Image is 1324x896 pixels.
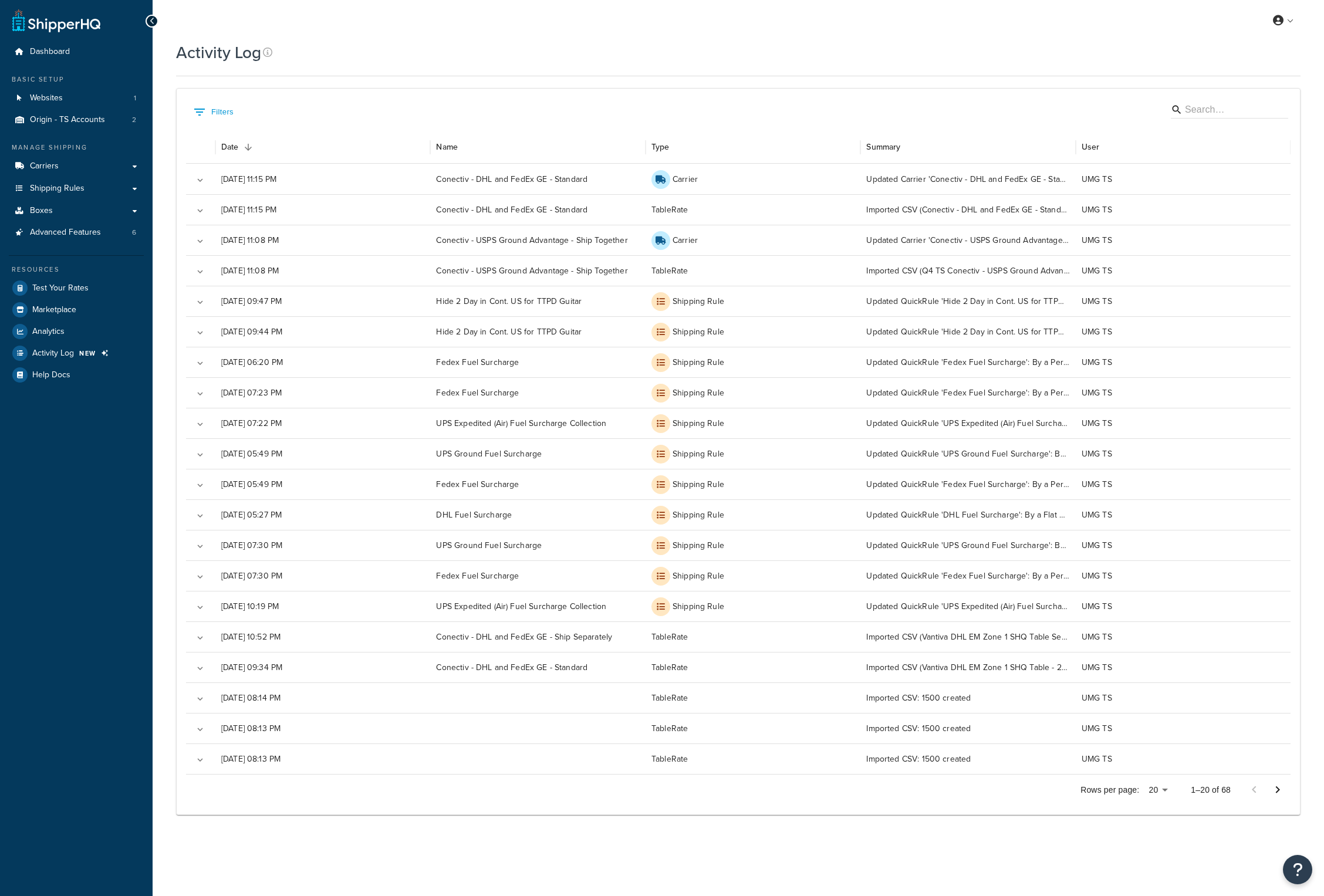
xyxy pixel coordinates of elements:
[1076,377,1291,408] div: UMG TS
[673,570,724,582] p: Shipping Rule
[176,41,261,64] h1: Activity Log
[860,316,1075,347] div: Updated QuickRule 'Hide 2 Day in Cont. US for TTPD Guitar': By a Flat Rate, And Apply This Rate T...
[9,364,144,386] a: Help Docs
[215,347,430,377] div: [DATE] 06:20 PM
[860,621,1075,652] div: Imported CSV (Vantiva DHL EM Zone 1 SHQ Table Sep- 20250616.csv): 16 created in Conectiv - DHL an...
[215,377,430,408] div: [DATE] 07:23 PM
[192,386,208,402] button: Expand
[866,141,900,153] div: Summary
[673,387,724,399] p: Shipping Rule
[215,194,430,225] div: [DATE] 11:15 PM
[1076,469,1291,499] div: UMG TS
[430,499,645,530] div: DHL Fuel Surcharge
[12,9,100,32] a: ShipperHQ Home
[1283,855,1312,884] button: Open Resource Center
[646,713,860,743] div: TableRate
[673,601,724,613] p: Shipping Rule
[192,569,208,585] button: Expand
[9,299,144,320] li: Marketplace
[9,343,144,364] li: Activity Log
[1076,499,1291,530] div: UMG TS
[1076,530,1291,560] div: UMG TS
[1076,682,1291,713] div: UMG TS
[1076,713,1291,743] div: UMG TS
[430,408,645,438] div: UPS Expedited (Air) Fuel Surcharge Collection
[192,660,208,677] button: Expand
[430,438,645,469] div: UPS Ground Fuel Surcharge
[1076,316,1291,347] div: UMG TS
[860,713,1075,743] div: Imported CSV: 1500 created
[215,164,430,194] div: [DATE] 11:15 PM
[651,141,670,153] div: Type
[860,469,1075,499] div: Updated QuickRule 'Fedex Fuel Surcharge': By a Percentage
[215,469,430,499] div: [DATE] 05:49 PM
[9,222,144,244] li: Advanced Features
[673,174,698,185] p: Carrier
[192,477,208,493] button: Expand
[215,682,430,713] div: [DATE] 08:14 PM
[860,194,1075,225] div: Imported CSV (Conectiv - DHL and FedEx GE - Standard.csv): 618 created in Conectiv - DHL and FedE...
[215,530,430,560] div: [DATE] 07:30 PM
[1076,408,1291,438] div: UMG TS
[215,743,430,774] div: [DATE] 08:13 PM
[192,691,208,707] button: Expand
[673,418,724,430] p: Shipping Rule
[215,408,430,438] div: [DATE] 07:22 PM
[9,321,144,342] a: Analytics
[30,161,59,171] span: Carriers
[430,377,645,408] div: Fedex Fuel Surcharge
[430,347,645,377] div: Fedex Fuel Surcharge
[646,255,860,286] div: TableRate
[673,357,724,368] p: Shipping Rule
[9,278,144,299] li: Test Your Rates
[1266,778,1289,802] button: Go to next page
[860,377,1075,408] div: Updated QuickRule 'Fedex Fuel Surcharge': By a Percentage
[1076,621,1291,652] div: UMG TS
[215,591,430,621] div: [DATE] 10:19 PM
[32,370,70,380] span: Help Docs
[430,469,645,499] div: Fedex Fuel Surcharge
[192,447,208,463] button: Expand
[192,202,208,219] button: Expand
[32,327,65,337] span: Analytics
[646,743,860,774] div: TableRate
[673,448,724,460] p: Shipping Rule
[30,184,85,194] span: Shipping Rules
[1144,782,1172,799] div: 20
[79,349,96,358] span: NEW
[32,305,76,315] span: Marketplace
[646,682,860,713] div: TableRate
[673,235,698,246] p: Carrier
[215,560,430,591] div: [DATE] 07:30 PM
[192,538,208,554] button: Expand
[30,115,105,125] span: Origin - TS Accounts
[1080,784,1139,796] p: Rows per page:
[30,228,101,238] span: Advanced Features
[860,743,1075,774] div: Imported CSV: 1500 created
[430,530,645,560] div: UPS Ground Fuel Surcharge
[9,178,144,200] a: Shipping Rules
[1076,591,1291,621] div: UMG TS
[430,316,645,347] div: Hide 2 Day in Cont. US for TTPD Guitar
[192,721,208,738] button: Expand
[9,200,144,222] li: Boxes
[860,347,1075,377] div: Updated QuickRule 'Fedex Fuel Surcharge': By a Percentage
[9,343,144,364] a: Activity Log NEW
[1185,103,1271,117] input: Search…
[32,349,74,359] span: Activity Log
[32,283,89,293] span: Test Your Rates
[9,143,144,153] div: Manage Shipping
[132,228,136,238] span: 6
[646,652,860,682] div: TableRate
[215,621,430,652] div: [DATE] 10:52 PM
[860,499,1075,530] div: Updated QuickRule 'DHL Fuel Surcharge': By a Flat Rate
[430,621,645,652] div: Conectiv - DHL and FedEx GE - Ship Separately
[9,87,144,109] a: Websites 1
[1076,164,1291,194] div: UMG TS
[192,263,208,280] button: Expand
[192,324,208,341] button: Expand
[673,326,724,338] p: Shipping Rule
